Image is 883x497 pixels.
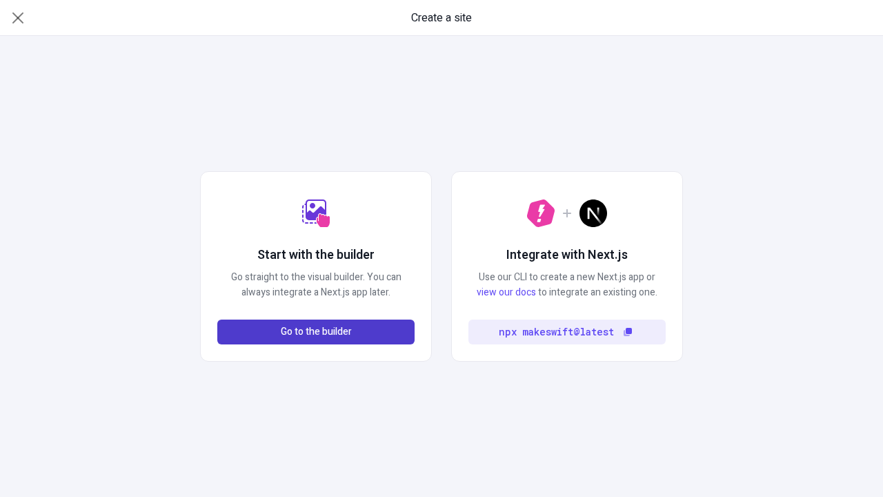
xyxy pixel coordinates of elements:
p: Go straight to the visual builder. You can always integrate a Next.js app later. [217,270,415,300]
button: Go to the builder [217,320,415,344]
span: Go to the builder [281,324,352,340]
h2: Start with the builder [257,246,375,264]
p: Use our CLI to create a new Next.js app or to integrate an existing one. [468,270,666,300]
a: view our docs [477,285,536,300]
span: Create a site [411,10,472,26]
h2: Integrate with Next.js [506,246,628,264]
code: npx makeswift@latest [499,324,614,340]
